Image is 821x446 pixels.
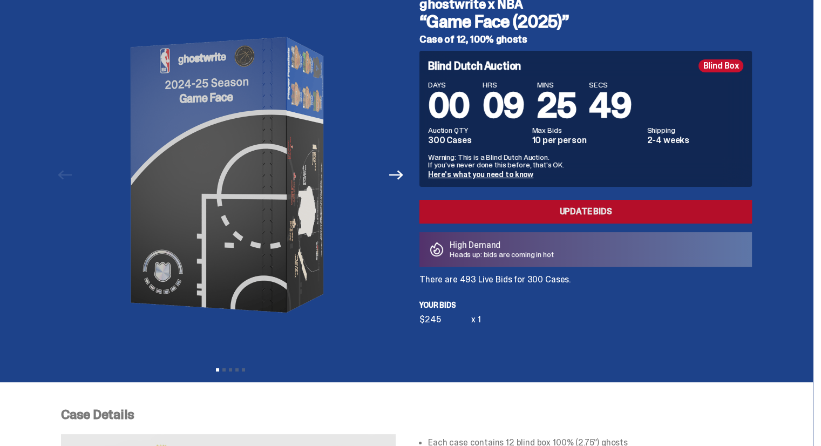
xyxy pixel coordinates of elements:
[235,368,239,371] button: View slide 4
[428,83,470,128] span: 00
[483,81,524,89] span: HRS
[483,83,524,128] span: 09
[428,153,743,168] p: Warning: This is a Blind Dutch Auction. If you’ve never done this before, that’s OK.
[537,83,576,128] span: 25
[428,170,533,179] a: Here's what you need to know
[384,163,408,187] button: Next
[419,35,752,44] h5: Case of 12, 100% ghosts
[532,126,641,134] dt: Max Bids
[61,408,752,421] p: Case Details
[532,136,641,145] dd: 10 per person
[647,126,743,134] dt: Shipping
[589,83,631,128] span: 49
[419,275,752,284] p: There are 493 Live Bids for 300 Cases.
[428,81,470,89] span: DAYS
[647,136,743,145] dd: 2-4 weeks
[419,200,752,224] a: Update Bids
[222,368,226,371] button: View slide 2
[428,60,521,71] h4: Blind Dutch Auction
[698,59,743,72] div: Blind Box
[471,315,481,324] div: x 1
[216,368,219,371] button: View slide 1
[537,81,576,89] span: MINS
[229,368,232,371] button: View slide 3
[428,126,526,134] dt: Auction QTY
[589,81,631,89] span: SECS
[419,315,471,324] div: $245
[242,368,245,371] button: View slide 5
[419,301,752,309] p: Your bids
[450,241,554,249] p: High Demand
[450,251,554,258] p: Heads up: bids are coming in hot
[428,136,526,145] dd: 300 Cases
[419,13,752,30] h3: “Game Face (2025)”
